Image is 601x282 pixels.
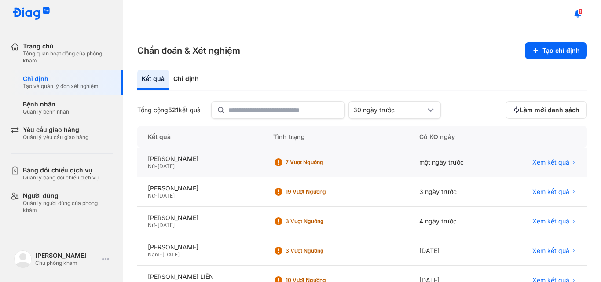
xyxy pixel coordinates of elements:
[409,148,498,177] div: một ngày trước
[169,70,203,90] div: Chỉ định
[23,166,99,174] div: Bảng đối chiếu dịch vụ
[155,192,158,199] span: -
[137,44,240,57] h3: Chẩn đoán & Xét nghiệm
[23,200,113,214] div: Quản lý người dùng của phòng khám
[532,158,569,166] span: Xem kết quả
[23,126,88,134] div: Yêu cầu giao hàng
[578,8,583,15] span: 1
[286,218,356,225] div: 3 Vượt ngưỡng
[155,163,158,169] span: -
[158,222,175,228] span: [DATE]
[23,42,113,50] div: Trang chủ
[148,251,160,258] span: Nam
[23,192,113,200] div: Người dùng
[23,83,99,90] div: Tạo và quản lý đơn xét nghiệm
[14,250,32,268] img: logo
[409,236,498,266] div: [DATE]
[12,7,50,21] img: logo
[532,188,569,196] span: Xem kết quả
[409,126,498,148] div: Có KQ ngày
[520,106,579,114] span: Làm mới danh sách
[23,108,69,115] div: Quản lý bệnh nhân
[148,214,252,222] div: [PERSON_NAME]
[137,106,201,114] div: Tổng cộng kết quả
[137,126,263,148] div: Kết quả
[409,177,498,207] div: 3 ngày trước
[160,251,162,258] span: -
[148,273,252,281] div: [PERSON_NAME] LIÊN
[23,100,69,108] div: Bệnh nhân
[155,222,158,228] span: -
[148,222,155,228] span: Nữ
[409,207,498,236] div: 4 ngày trước
[137,70,169,90] div: Kết quả
[162,251,180,258] span: [DATE]
[148,243,252,251] div: [PERSON_NAME]
[23,75,99,83] div: Chỉ định
[35,260,99,267] div: Chủ phòng khám
[23,174,99,181] div: Quản lý bảng đối chiếu dịch vụ
[525,42,587,59] button: Tạo chỉ định
[148,192,155,199] span: Nữ
[168,106,179,114] span: 521
[35,252,99,260] div: [PERSON_NAME]
[148,155,252,163] div: [PERSON_NAME]
[148,163,155,169] span: Nữ
[148,184,252,192] div: [PERSON_NAME]
[158,163,175,169] span: [DATE]
[506,101,587,119] button: Làm mới danh sách
[23,134,88,141] div: Quản lý yêu cầu giao hàng
[286,188,356,195] div: 19 Vượt ngưỡng
[263,126,409,148] div: Tình trạng
[286,247,356,254] div: 3 Vượt ngưỡng
[532,247,569,255] span: Xem kết quả
[158,192,175,199] span: [DATE]
[532,217,569,225] span: Xem kết quả
[353,106,425,114] div: 30 ngày trước
[23,50,113,64] div: Tổng quan hoạt động của phòng khám
[286,159,356,166] div: 7 Vượt ngưỡng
